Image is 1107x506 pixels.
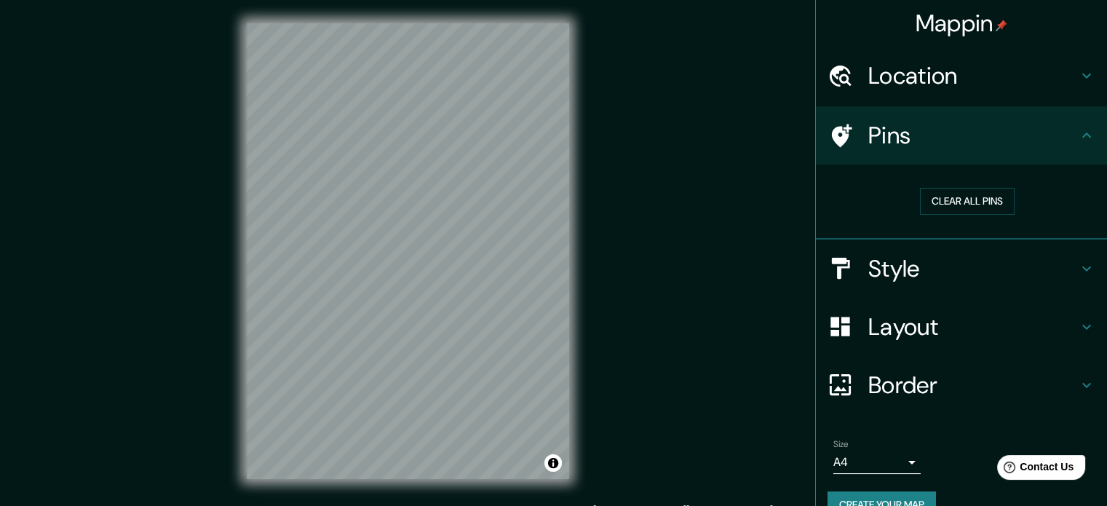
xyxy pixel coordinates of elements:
h4: Layout [868,312,1078,341]
h4: Location [868,61,1078,90]
h4: Border [868,371,1078,400]
button: Toggle attribution [544,454,562,472]
button: Clear all pins [920,188,1015,215]
div: Layout [816,298,1107,356]
div: A4 [833,451,921,474]
div: Border [816,356,1107,414]
img: pin-icon.png [996,20,1007,31]
div: Pins [816,106,1107,165]
h4: Style [868,254,1078,283]
h4: Mappin [916,9,1008,38]
iframe: Help widget launcher [977,449,1091,490]
label: Size [833,438,849,450]
canvas: Map [247,23,569,479]
div: Style [816,240,1107,298]
div: Location [816,47,1107,105]
h4: Pins [868,121,1078,150]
